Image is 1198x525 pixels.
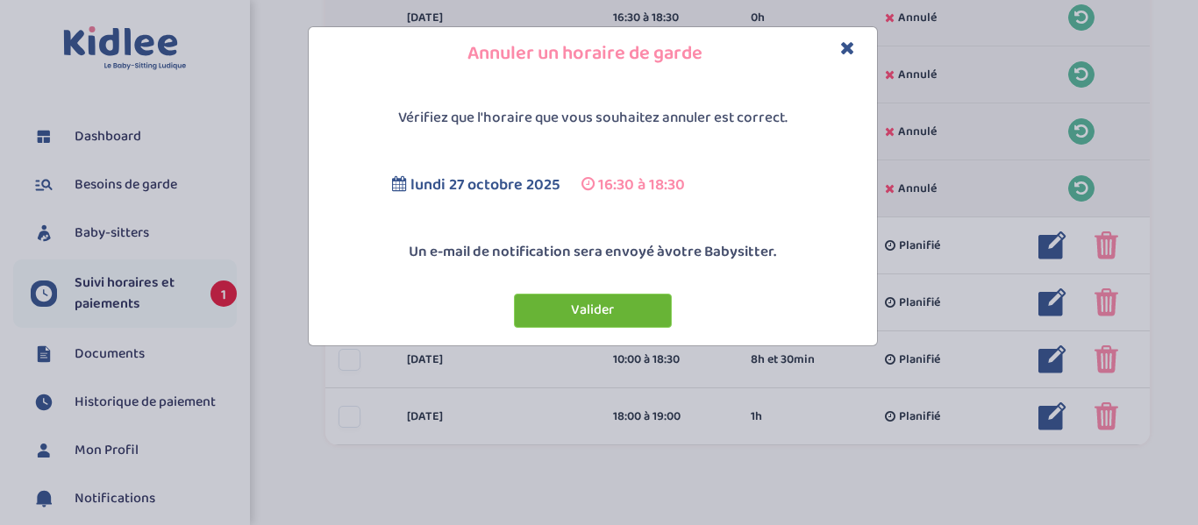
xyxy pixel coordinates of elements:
span: votre Babysitter. [665,240,776,264]
p: Un e-mail de notification sera envoyé à [313,241,873,264]
span: lundi 27 octobre 2025 [410,173,560,197]
span: 16:30 à 18:30 [598,173,685,197]
p: Vérifiez que l'horaire que vous souhaitez annuler est correct. [313,107,873,130]
button: Valider [514,294,672,328]
button: Close [840,39,855,59]
h4: Annuler un horaire de garde [322,40,864,67]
